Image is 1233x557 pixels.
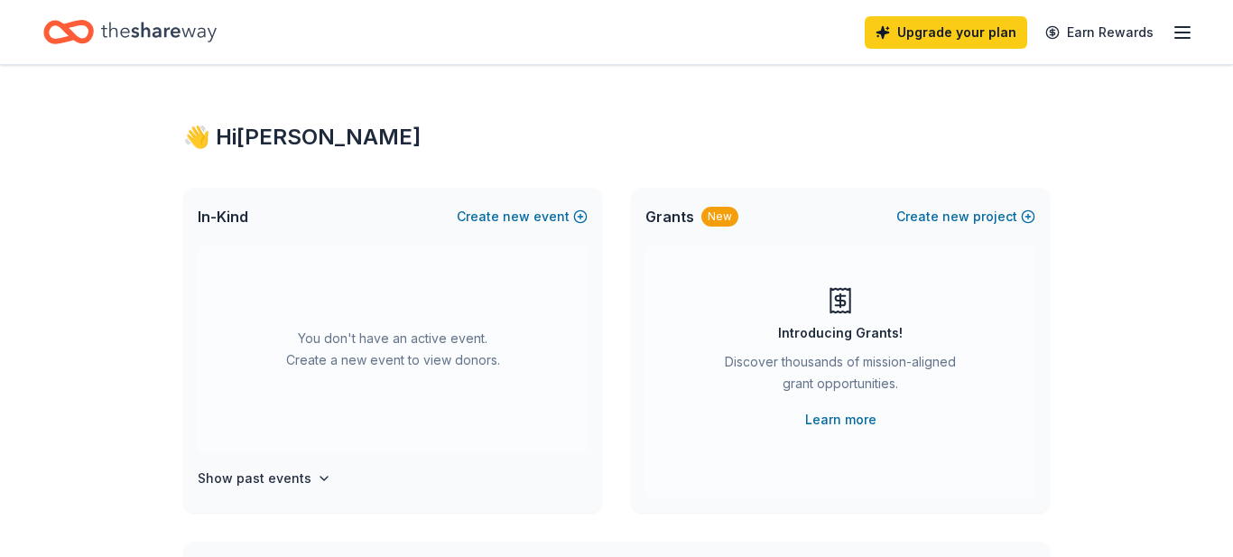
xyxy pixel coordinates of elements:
[896,206,1035,227] button: Createnewproject
[457,206,588,227] button: Createnewevent
[701,207,738,227] div: New
[778,322,903,344] div: Introducing Grants!
[645,206,694,227] span: Grants
[198,468,331,489] button: Show past events
[198,206,248,227] span: In-Kind
[865,16,1027,49] a: Upgrade your plan
[1034,16,1164,49] a: Earn Rewards
[198,246,588,453] div: You don't have an active event. Create a new event to view donors.
[198,468,311,489] h4: Show past events
[43,11,217,53] a: Home
[718,351,963,402] div: Discover thousands of mission-aligned grant opportunities.
[942,206,969,227] span: new
[503,206,530,227] span: new
[805,409,876,431] a: Learn more
[183,123,1050,152] div: 👋 Hi [PERSON_NAME]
